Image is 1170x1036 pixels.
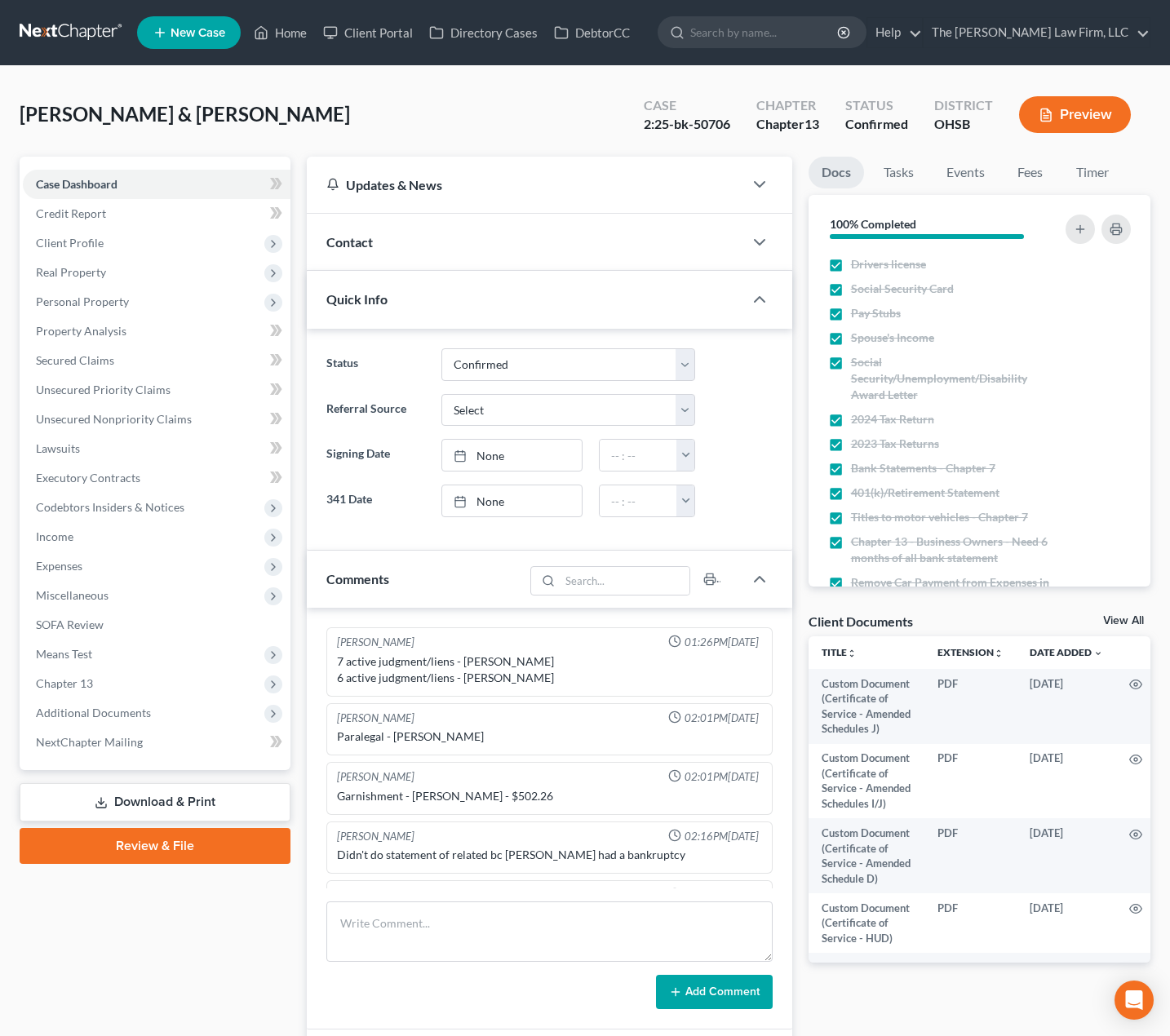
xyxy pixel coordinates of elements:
[36,706,151,719] span: Additional Documents
[600,440,677,471] input: -- : --
[36,353,114,367] span: Secured Claims
[36,735,143,749] span: NextChapter Mailing
[851,256,926,272] span: Drivers license
[337,829,414,844] div: [PERSON_NAME]
[36,294,129,308] span: Personal Property
[20,828,290,864] a: Review & File
[23,317,290,346] a: Property Analysis
[804,116,819,131] span: 13
[600,485,677,516] input: -- : --
[337,788,762,804] div: Garnishment - [PERSON_NAME] - $502.26
[1017,893,1116,953] td: [DATE]
[851,509,1028,525] span: Titles to motor vehicles - Chapter 7
[685,829,759,844] span: 02:16PM[DATE]
[1017,818,1116,893] td: [DATE]
[1103,615,1144,626] a: View All
[851,281,954,297] span: Social Security Card
[809,669,924,744] td: Custom Document (Certificate of Service - Amended Schedules J)
[337,847,762,863] div: Didn't do statement of related bc [PERSON_NAME] had a bankruptcy
[937,646,1004,658] a: Extensionunfold_more
[318,348,434,381] label: Status
[822,646,857,658] a: Titleunfold_more
[851,330,934,346] span: Spouse's Income
[36,647,92,661] span: Means Test
[685,711,759,726] span: 02:01PM[DATE]
[644,96,730,115] div: Case
[1004,157,1057,188] a: Fees
[924,669,1017,744] td: PDF
[23,610,290,640] a: SOFA Review
[318,439,434,472] label: Signing Date
[851,354,1052,403] span: Social Security/Unemployment/Disability Award Letter
[1017,744,1116,819] td: [DATE]
[851,411,934,427] span: 2024 Tax Return
[36,441,80,455] span: Lawsuits
[23,434,290,463] a: Lawsuits
[326,234,373,250] span: Contact
[23,463,290,493] a: Executory Contracts
[994,649,1004,658] i: unfold_more
[36,236,104,250] span: Client Profile
[845,115,908,134] div: Confirmed
[337,653,762,686] div: 7 active judgment/liens - [PERSON_NAME] 6 active judgment/liens - [PERSON_NAME]
[845,96,908,115] div: Status
[1017,953,1116,1028] td: [DATE]
[23,346,290,375] a: Secured Claims
[924,953,1017,1028] td: PDF
[809,157,864,188] a: Docs
[421,18,546,47] a: Directory Cases
[1063,157,1122,188] a: Timer
[851,305,901,321] span: Pay Stubs
[1093,649,1103,658] i: expand_more
[246,18,315,47] a: Home
[315,18,421,47] a: Client Portal
[326,291,388,307] span: Quick Info
[20,102,350,126] span: [PERSON_NAME] & [PERSON_NAME]
[809,744,924,819] td: Custom Document (Certificate of Service - Amended Schedules I/J)
[1030,646,1103,658] a: Date Added expand_more
[1115,981,1154,1020] div: Open Intercom Messenger
[851,533,1052,566] span: Chapter 13 - Business Owners - Need 6 months of all bank statement
[442,440,582,471] a: None
[23,728,290,757] a: NextChapter Mailing
[546,18,638,47] a: DebtorCC
[851,436,939,452] span: 2023 Tax Returns
[924,893,1017,953] td: PDF
[337,769,414,785] div: [PERSON_NAME]
[809,953,924,1028] td: Custom Document (Certificate of Service - Amended List of Creditors)
[171,27,225,39] span: New Case
[36,471,140,485] span: Executory Contracts
[685,888,759,903] span: 02:17PM[DATE]
[924,744,1017,819] td: PDF
[337,728,762,745] div: Paralegal - [PERSON_NAME]
[934,96,993,115] div: District
[337,711,414,726] div: [PERSON_NAME]
[690,17,840,47] input: Search by name...
[318,394,434,427] label: Referral Source
[756,96,819,115] div: Chapter
[36,618,104,631] span: SOFA Review
[36,676,93,690] span: Chapter 13
[847,649,857,658] i: unfold_more
[326,176,724,193] div: Updates & News
[36,206,106,220] span: Credit Report
[809,893,924,953] td: Custom Document (Certificate of Service - HUD)
[36,265,106,279] span: Real Property
[924,18,1150,47] a: The [PERSON_NAME] Law Firm, LLC
[867,18,922,47] a: Help
[871,157,927,188] a: Tasks
[326,571,389,587] span: Comments
[36,559,82,573] span: Expenses
[442,485,582,516] a: None
[337,635,414,650] div: [PERSON_NAME]
[756,115,819,134] div: Chapter
[36,529,73,543] span: Income
[685,769,759,785] span: 02:01PM[DATE]
[924,818,1017,893] td: PDF
[36,324,126,338] span: Property Analysis
[36,412,192,426] span: Unsecured Nonpriority Claims
[337,888,414,903] div: [PERSON_NAME]
[934,115,993,134] div: OHSB
[36,588,109,602] span: Miscellaneous
[23,170,290,199] a: Case Dashboard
